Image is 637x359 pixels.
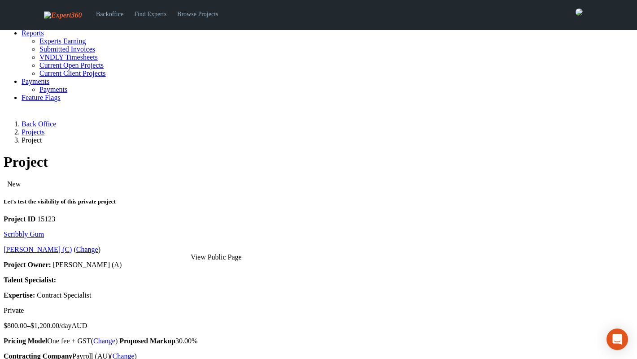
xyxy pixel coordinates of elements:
span: New [7,180,21,188]
a: VNDLY Timesheets [39,53,98,61]
span: Private [4,307,24,314]
a: Payments [22,78,49,85]
span: 30.00% [119,337,197,345]
span: AUD [72,322,87,329]
a: Scribbly Gum [4,230,44,238]
strong: Talent Specialist: [4,276,56,284]
strong: Project Owner: [4,261,51,268]
a: Experts Earning [39,37,86,45]
span: Contract Specialist [37,291,91,299]
a: Current Open Projects [39,61,104,69]
div: View Public Page [191,253,242,261]
a: Feature Flags [22,94,61,101]
div: Open Intercom Messenger [606,329,628,350]
a: Change [76,246,98,253]
a: [PERSON_NAME] (C) [4,246,72,253]
span: ( ) [74,246,100,253]
a: Back Office [22,120,56,128]
img: Expert360 [44,11,82,19]
span: 15123 [37,215,55,223]
li: Project [22,136,633,144]
h1: Project [4,154,633,170]
a: Reports [22,29,44,37]
a: Change [93,337,115,345]
h5: Let's test the visibility of this private project [4,198,633,205]
span: ( ) [91,337,118,345]
img: 0421c9a1-ac87-4857-a63f-b59ed7722763-normal.jpeg [576,9,583,16]
strong: Proposed Markup [119,337,175,345]
strong: Pricing Model [4,337,47,345]
a: Current Client Projects [39,69,106,77]
a: Projects [22,128,45,136]
a: Submitted Invoices [39,45,95,53]
strong: Project ID [4,215,35,223]
span: [PERSON_NAME] (A) [53,261,122,268]
p: $800.00–$1,200.00/day [4,322,633,330]
a: Payments [39,86,67,93]
p: One fee + GST [4,337,633,345]
strong: Expertise: [4,291,35,299]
